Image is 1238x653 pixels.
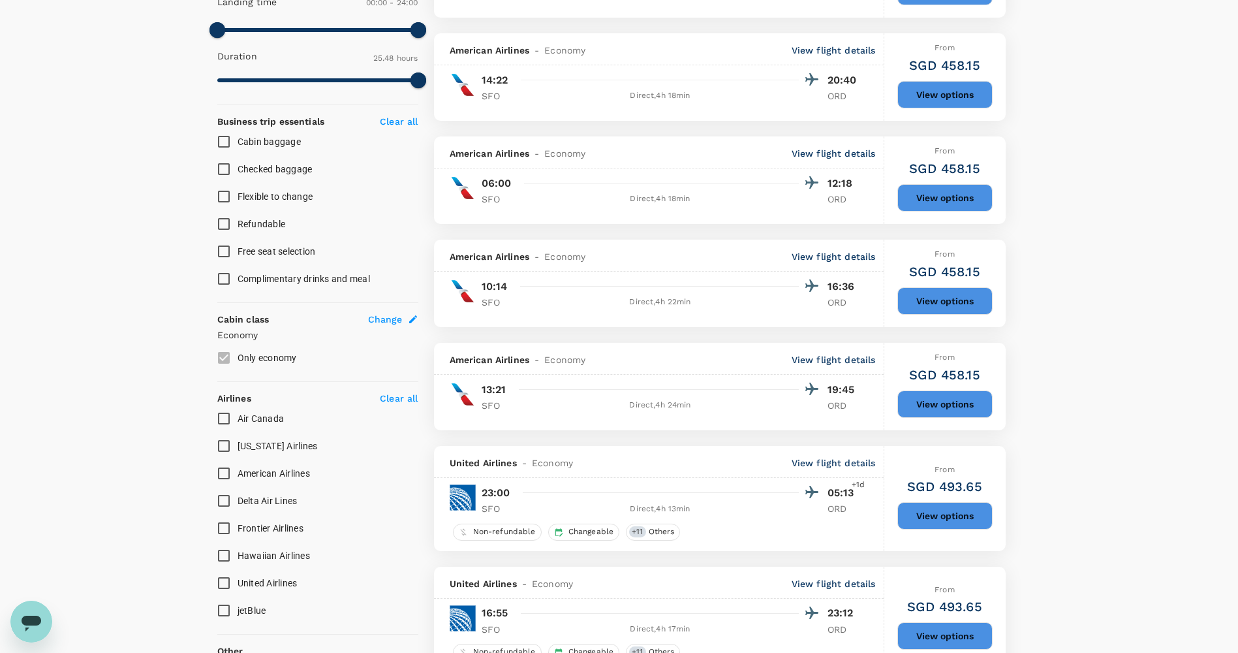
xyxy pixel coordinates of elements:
[450,605,476,631] img: UA
[238,219,286,229] span: Refundable
[482,399,514,412] p: SFO
[238,274,370,284] span: Complimentary drinks and meal
[482,279,508,295] p: 10:14
[529,353,544,366] span: -
[792,456,876,470] p: View flight details
[453,524,542,541] div: Non-refundable
[828,193,860,206] p: ORD
[897,390,993,418] button: View options
[450,381,476,407] img: AA
[450,456,517,470] span: United Airlines
[238,246,316,257] span: Free seat selection
[482,193,514,206] p: SFO
[238,164,313,174] span: Checked baggage
[217,328,418,342] p: Economy
[907,596,982,617] h6: SGD 493.65
[10,601,52,643] iframe: Button to launch messaging window
[482,89,514,103] p: SFO
[217,314,270,325] strong: Cabin class
[909,364,980,385] h6: SGD 458.15
[380,392,418,405] p: Clear all
[450,72,476,98] img: AA
[217,50,257,63] p: Duration
[217,116,325,127] strong: Business trip essentials
[792,353,876,366] p: View flight details
[522,503,799,516] div: Direct , 4h 13min
[450,147,530,160] span: American Airlines
[450,250,530,263] span: American Airlines
[532,456,573,470] span: Economy
[935,465,955,474] span: From
[450,278,476,304] img: AA
[482,176,512,191] p: 06:00
[482,605,508,621] p: 16:55
[643,526,680,537] span: Others
[522,193,799,206] div: Direct , 4h 18min
[935,353,955,362] span: From
[544,147,585,160] span: Economy
[897,184,993,212] button: View options
[522,296,799,309] div: Direct , 4h 22min
[238,550,310,561] span: Hawaiian Airlines
[238,413,285,424] span: Air Canada
[935,43,955,52] span: From
[522,89,799,103] div: Direct , 4h 18min
[529,250,544,263] span: -
[450,577,517,590] span: United Airlines
[852,479,865,492] span: +1d
[626,524,680,541] div: +11Others
[828,502,860,515] p: ORD
[828,279,860,295] p: 16:36
[238,523,303,534] span: Frontier Airlines
[544,250,585,263] span: Economy
[450,485,476,511] img: UA
[482,485,510,501] p: 23:00
[517,577,532,590] span: -
[544,44,585,57] span: Economy
[238,578,298,588] span: United Airlines
[450,175,476,201] img: AA
[792,250,876,263] p: View flight details
[897,287,993,315] button: View options
[907,476,982,497] h6: SGD 493.65
[544,353,585,366] span: Economy
[828,399,860,412] p: ORD
[238,353,297,363] span: Only economy
[217,393,251,404] strong: Airlines
[828,485,860,501] p: 05:13
[368,313,403,326] span: Change
[482,382,506,398] p: 13:21
[482,623,514,636] p: SFO
[909,55,980,76] h6: SGD 458.15
[629,526,645,537] span: + 11
[828,605,860,621] p: 23:12
[563,526,619,537] span: Changeable
[897,502,993,530] button: View options
[828,176,860,191] p: 12:18
[828,382,860,398] p: 19:45
[238,441,318,451] span: [US_STATE] Airlines
[482,72,508,88] p: 14:22
[517,456,532,470] span: -
[828,89,860,103] p: ORD
[935,146,955,155] span: From
[373,54,418,63] span: 25.48 hours
[468,526,541,537] span: Non-refundable
[548,524,620,541] div: Changeable
[909,158,980,179] h6: SGD 458.15
[380,115,418,128] p: Clear all
[522,623,799,636] div: Direct , 4h 17min
[828,623,860,636] p: ORD
[532,577,573,590] span: Economy
[450,353,530,366] span: American Airlines
[238,605,266,616] span: jetBlue
[238,496,298,506] span: Delta Air Lines
[792,577,876,590] p: View flight details
[792,147,876,160] p: View flight details
[482,296,514,309] p: SFO
[238,191,313,202] span: Flexible to change
[909,261,980,282] h6: SGD 458.15
[482,502,514,515] p: SFO
[935,585,955,594] span: From
[238,136,301,147] span: Cabin baggage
